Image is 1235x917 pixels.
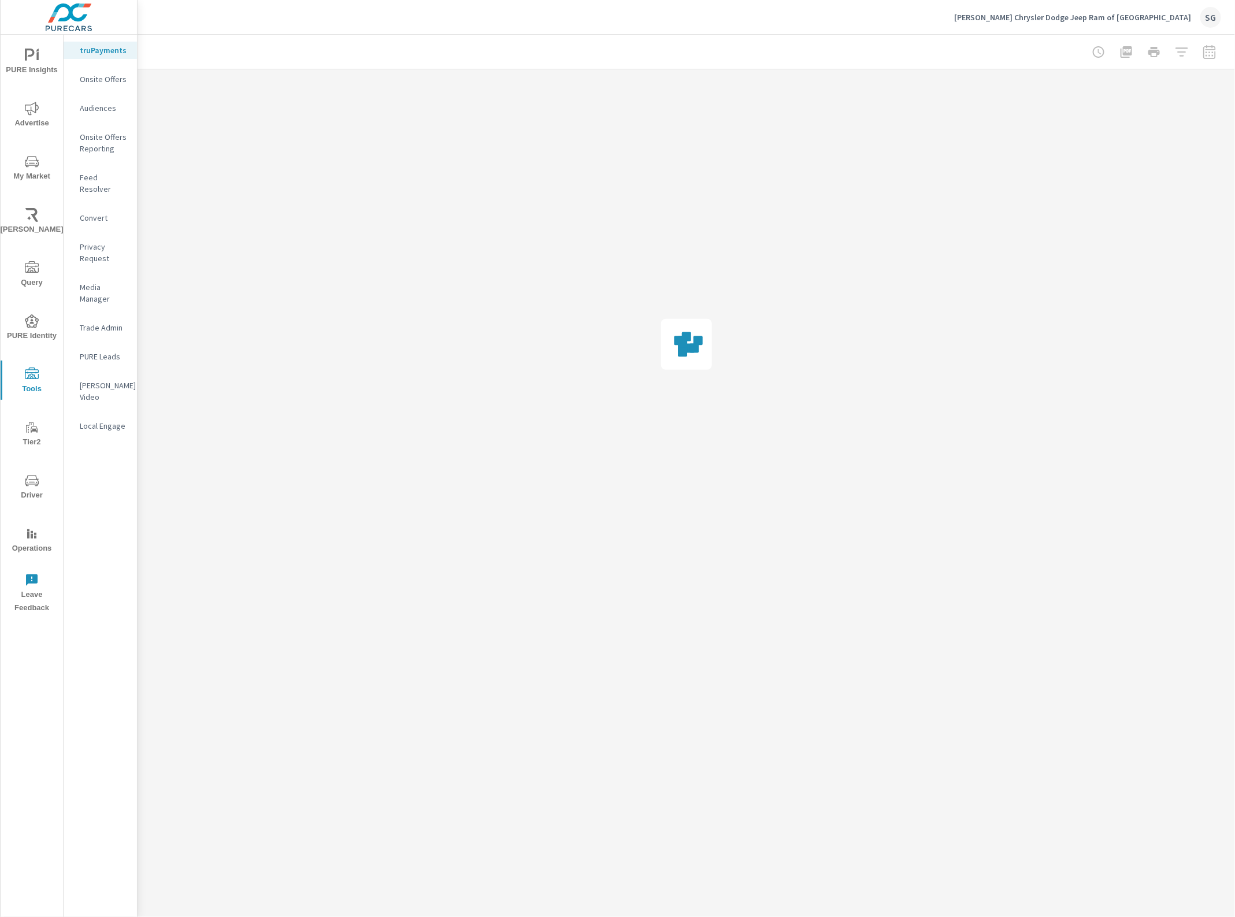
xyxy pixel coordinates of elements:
div: Local Engage [64,417,137,435]
p: [PERSON_NAME] Video [80,380,128,403]
span: PURE Identity [4,314,60,343]
p: Media Manager [80,281,128,305]
div: nav menu [1,35,63,619]
p: Audiences [80,102,128,114]
div: Audiences [64,99,137,117]
div: [PERSON_NAME] Video [64,377,137,406]
span: Advertise [4,102,60,130]
p: Onsite Offers Reporting [80,131,128,154]
p: Trade Admin [80,322,128,333]
div: Media Manager [64,279,137,307]
span: Leave Feedback [4,573,60,615]
p: Local Engage [80,420,128,432]
span: [PERSON_NAME] [4,208,60,236]
div: Feed Resolver [64,169,137,198]
div: Trade Admin [64,319,137,336]
div: Onsite Offers Reporting [64,128,137,157]
div: Privacy Request [64,238,137,267]
span: Tools [4,367,60,396]
span: Operations [4,527,60,555]
span: Tier2 [4,421,60,449]
div: PURE Leads [64,348,137,365]
p: Feed Resolver [80,172,128,195]
span: Driver [4,474,60,502]
div: truPayments [64,42,137,59]
div: SG [1200,7,1221,28]
span: Query [4,261,60,289]
p: Onsite Offers [80,73,128,85]
p: Convert [80,212,128,224]
span: My Market [4,155,60,183]
p: truPayments [80,44,128,56]
p: PURE Leads [80,351,128,362]
div: Convert [64,209,137,227]
span: PURE Insights [4,49,60,77]
p: Privacy Request [80,241,128,264]
p: [PERSON_NAME] Chrysler Dodge Jeep Ram of [GEOGRAPHIC_DATA] [954,12,1191,23]
div: Onsite Offers [64,70,137,88]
